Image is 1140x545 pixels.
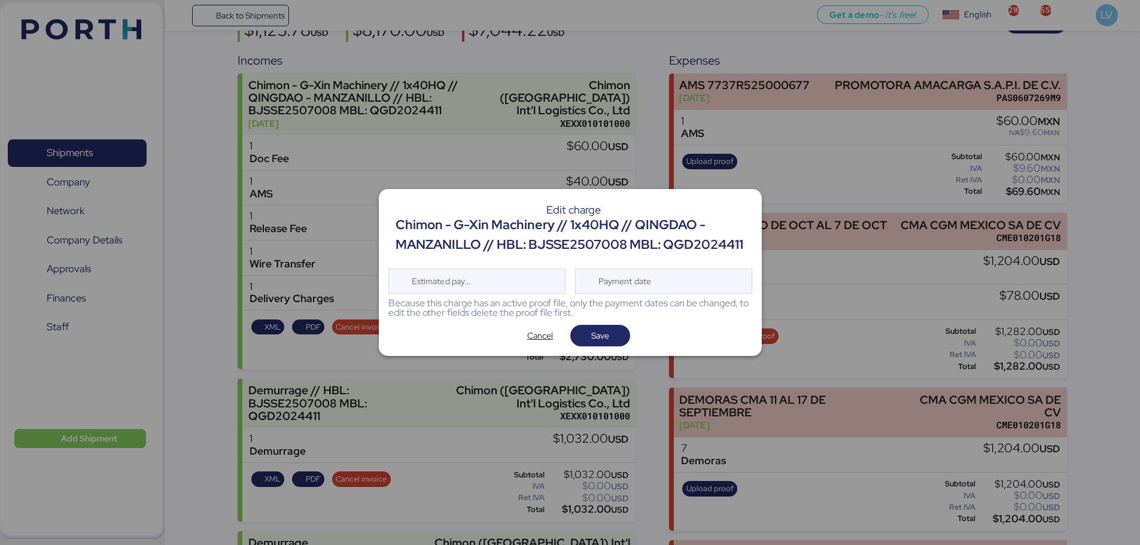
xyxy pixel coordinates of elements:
[570,325,630,346] button: Save
[591,328,609,343] span: Save
[388,299,752,318] div: Because this charge has an active proof file, only the payment dates can be changed, to edit the ...
[396,215,752,254] div: Chimon - G-Xin Machinery // 1x40HQ // QINGDAO - MANZANILLO // HBL: BJSSE2507008 MBL: QGD2024411
[510,325,570,346] button: Cancel
[527,328,553,343] span: Cancel
[396,205,752,215] div: Edit charge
